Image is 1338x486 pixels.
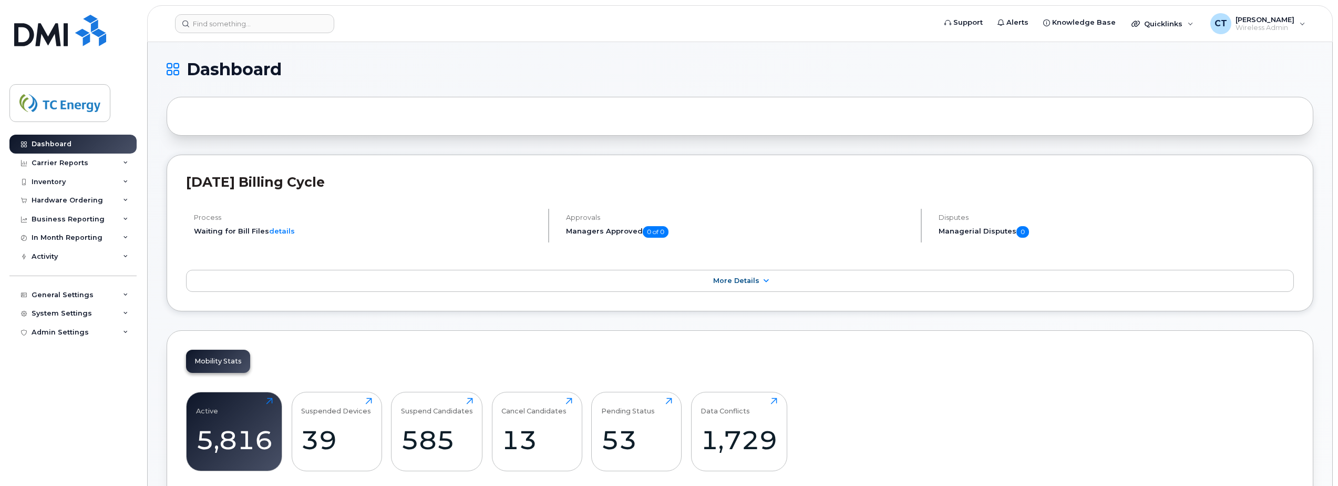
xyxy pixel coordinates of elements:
[566,214,911,221] h4: Approvals
[301,424,372,455] div: 39
[196,398,273,465] a: Active5,816
[601,424,672,455] div: 53
[194,214,539,221] h4: Process
[269,227,295,235] a: details
[501,398,572,465] a: Cancel Candidates13
[186,174,1294,190] h2: [DATE] Billing Cycle
[701,398,750,415] div: Data Conflicts
[501,424,572,455] div: 13
[187,62,282,77] span: Dashboard
[1016,226,1029,238] span: 0
[939,226,1294,238] h5: Managerial Disputes
[566,226,911,238] h5: Managers Approved
[643,226,668,238] span: 0 of 0
[401,398,473,415] div: Suspend Candidates
[701,398,777,465] a: Data Conflicts1,729
[939,214,1294,221] h4: Disputes
[401,398,473,465] a: Suspend Candidates585
[713,277,759,285] span: More Details
[194,226,539,236] li: Waiting for Bill Files
[196,398,218,415] div: Active
[401,424,473,455] div: 585
[501,398,567,415] div: Cancel Candidates
[1292,440,1330,478] iframe: Messenger Launcher
[601,398,672,465] a: Pending Status53
[301,398,372,465] a: Suspended Devices39
[196,424,273,455] div: 5,816
[601,398,655,415] div: Pending Status
[701,424,777,455] div: 1,729
[301,398,371,415] div: Suspended Devices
